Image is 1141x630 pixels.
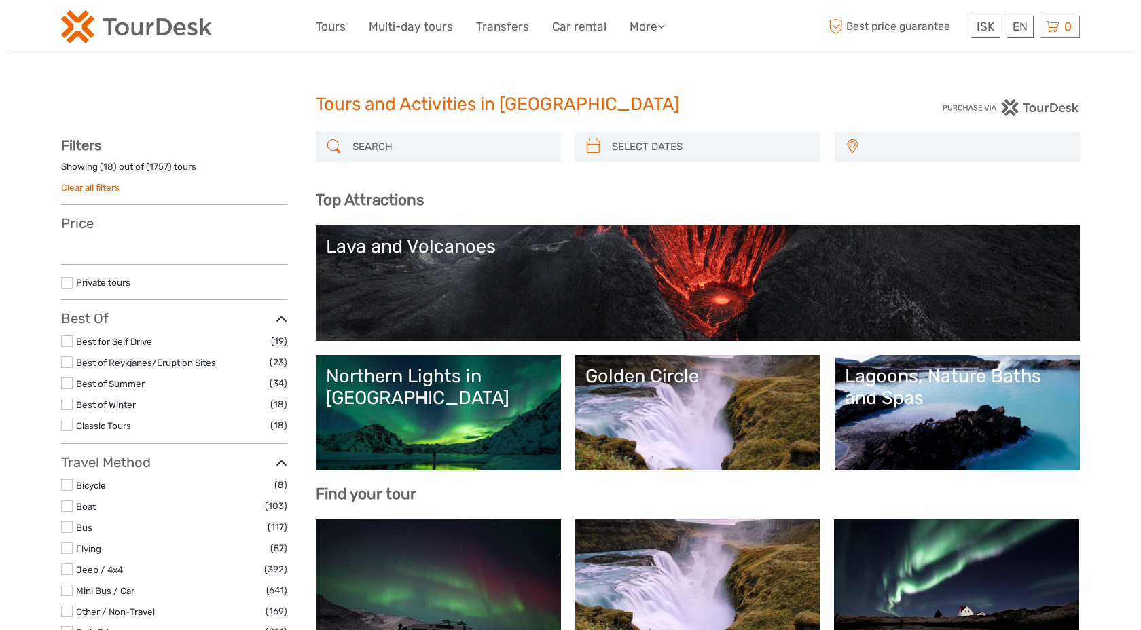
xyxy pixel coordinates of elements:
h3: Price [61,215,287,231]
h3: Best Of [61,310,287,327]
input: SEARCH [347,135,554,159]
img: 120-15d4194f-c635-41b9-a512-a3cb382bfb57_logo_small.png [61,10,212,43]
span: (19) [271,333,287,349]
a: Bus [76,522,92,533]
a: Best for Self Drive [76,336,152,347]
a: Transfers [476,17,529,37]
div: Lagoons, Nature Baths and Spas [845,365,1070,409]
a: More [630,17,665,37]
span: (8) [274,477,287,493]
a: Classic Tours [76,420,131,431]
a: Private tours [76,277,130,288]
a: Other / Non-Travel [76,606,155,617]
strong: Filters [61,137,101,153]
a: Best of Winter [76,399,136,410]
a: Tours [316,17,346,37]
div: Lava and Volcanoes [326,236,1070,257]
div: EN [1007,16,1034,38]
a: Boat [76,501,96,512]
a: Best of Summer [76,378,145,389]
div: Showing ( ) out of ( ) tours [61,160,287,181]
span: (18) [270,418,287,433]
span: 0 [1062,20,1074,33]
span: (641) [266,582,287,598]
a: Bicycle [76,480,106,491]
div: Golden Circle [585,365,810,387]
span: (169) [266,604,287,619]
div: Northern Lights in [GEOGRAPHIC_DATA] [326,365,551,409]
span: (57) [270,540,287,556]
span: (18) [270,396,287,412]
a: Jeep / 4x4 [76,564,123,575]
label: 1757 [149,160,168,173]
h1: Tours and Activities in [GEOGRAPHIC_DATA] [316,94,825,115]
b: Find your tour [316,485,416,503]
a: Northern Lights in [GEOGRAPHIC_DATA] [326,365,551,460]
span: Best price guarantee [825,16,967,38]
a: Lava and Volcanoes [326,236,1070,331]
a: Flying [76,543,101,554]
a: Best of Reykjanes/Eruption Sites [76,357,216,368]
a: Mini Bus / Car [76,585,134,596]
h3: Travel Method [61,454,287,470]
a: Multi-day tours [369,17,453,37]
span: ISK [977,20,994,33]
img: PurchaseViaTourDesk.png [942,99,1080,116]
label: 18 [103,160,113,173]
input: SELECT DATES [606,135,814,159]
a: Car rental [552,17,606,37]
b: Top Attractions [316,191,424,209]
a: Lagoons, Nature Baths and Spas [845,365,1070,460]
a: Clear all filters [61,182,120,193]
a: Golden Circle [585,365,810,460]
span: (23) [270,354,287,370]
span: (117) [268,519,287,535]
span: (392) [264,561,287,577]
span: (103) [265,498,287,514]
span: (34) [270,375,287,391]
